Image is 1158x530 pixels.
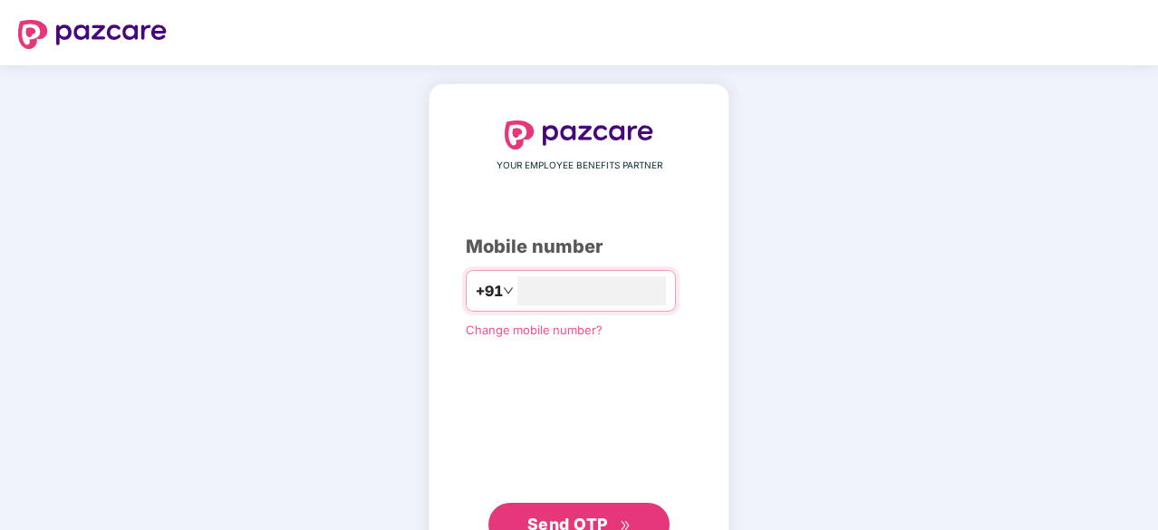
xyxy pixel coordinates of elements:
a: Change mobile number? [466,323,603,337]
img: logo [18,20,167,49]
span: down [503,285,514,296]
span: YOUR EMPLOYEE BENEFITS PARTNER [497,159,662,173]
div: Mobile number [466,233,692,261]
span: +91 [476,280,503,303]
img: logo [505,120,653,149]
